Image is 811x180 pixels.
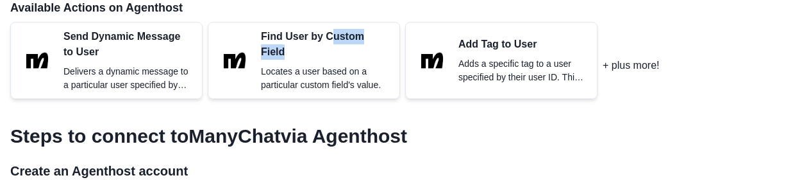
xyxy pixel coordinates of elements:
[603,58,659,73] p: + plus more!
[261,29,389,60] p: Find User by Custom Field
[63,65,192,92] p: Delivers a dynamic message to a particular user specified by their user ID.
[261,65,389,92] p: Locates a user based on a particular custom field's value.
[458,57,587,84] p: Adds a specific tag to a user specified by their user ID. This action is essential to categorize ...
[10,125,801,148] h3: Steps to connect to ManyChat via Agenthost
[63,29,192,60] p: Send Dynamic Message to User
[10,163,801,179] h4: Create an Agenthost account
[21,44,53,76] img: ManyChat logo
[416,44,448,76] img: ManyChat logo
[458,37,587,52] p: Add Tag to User
[219,44,251,76] img: ManyChat logo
